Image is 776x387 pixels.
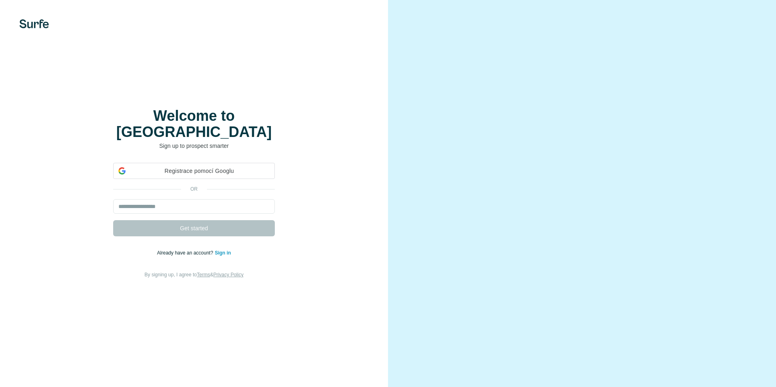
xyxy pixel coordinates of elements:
a: Terms [197,272,210,278]
a: Privacy Policy [213,272,244,278]
p: Sign up to prospect smarter [113,142,275,150]
p: or [181,185,207,193]
span: By signing up, I agree to & [145,272,244,278]
span: Registrace pomocí Googlu [129,167,270,175]
div: Registrace pomocí Googlu [113,163,275,179]
img: Surfe's logo [19,19,49,28]
a: Sign in [215,250,231,256]
span: Already have an account? [157,250,215,256]
h1: Welcome to [GEOGRAPHIC_DATA] [113,108,275,140]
